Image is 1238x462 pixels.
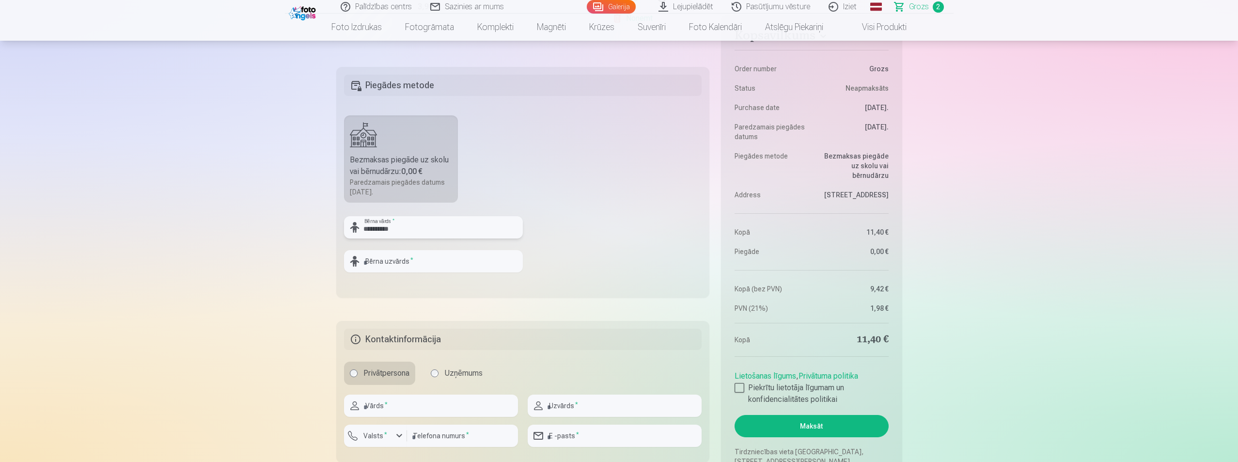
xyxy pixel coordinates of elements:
[735,83,807,93] dt: Status
[816,303,889,313] dd: 1,98 €
[735,284,807,294] dt: Kopā (bez PVN)
[816,333,889,347] dd: 11,40 €
[735,247,807,256] dt: Piegāde
[735,122,807,142] dt: Paredzamais piegādes datums
[401,167,423,176] b: 0,00 €
[735,415,888,437] button: Maksāt
[816,247,889,256] dd: 0,00 €
[525,14,578,41] a: Magnēti
[735,333,807,347] dt: Kopā
[933,1,944,13] span: 2
[344,75,702,96] h5: Piegādes metode
[735,64,807,74] dt: Order number
[677,14,753,41] a: Foto kalendāri
[816,151,889,180] dd: Bezmaksas piegāde uz skolu vai bērnudārzu
[431,369,439,377] input: Uzņēmums
[393,14,466,41] a: Fotogrāmata
[735,303,807,313] dt: PVN (21%)
[816,122,889,142] dd: [DATE].
[320,14,393,41] a: Foto izdrukas
[735,366,888,405] div: ,
[466,14,525,41] a: Komplekti
[360,431,391,441] label: Valsts
[799,371,858,381] a: Privātuma politika
[816,64,889,74] dd: Grozs
[735,103,807,112] dt: Purchase date
[753,14,835,41] a: Atslēgu piekariņi
[835,14,918,41] a: Visi produkti
[816,103,889,112] dd: [DATE].
[344,329,702,350] h5: Kontaktinformācija
[816,227,889,237] dd: 11,40 €
[289,4,318,20] img: /fa1
[350,154,453,177] div: Bezmaksas piegāde uz skolu vai bērnudārzu :
[735,371,796,381] a: Lietošanas līgums
[344,425,407,447] button: Valsts*
[344,362,415,385] label: Privātpersona
[735,382,888,405] label: Piekrītu lietotāja līgumam un konfidencialitātes politikai
[735,227,807,237] dt: Kopā
[425,362,488,385] label: Uzņēmums
[735,151,807,180] dt: Piegādes metode
[909,1,929,13] span: Grozs
[735,190,807,200] dt: Address
[816,284,889,294] dd: 9,42 €
[816,190,889,200] dd: [STREET_ADDRESS]
[350,369,358,377] input: Privātpersona
[626,14,677,41] a: Suvenīri
[578,14,626,41] a: Krūzes
[846,83,889,93] span: Neapmaksāts
[350,177,453,197] div: Paredzamais piegādes datums [DATE].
